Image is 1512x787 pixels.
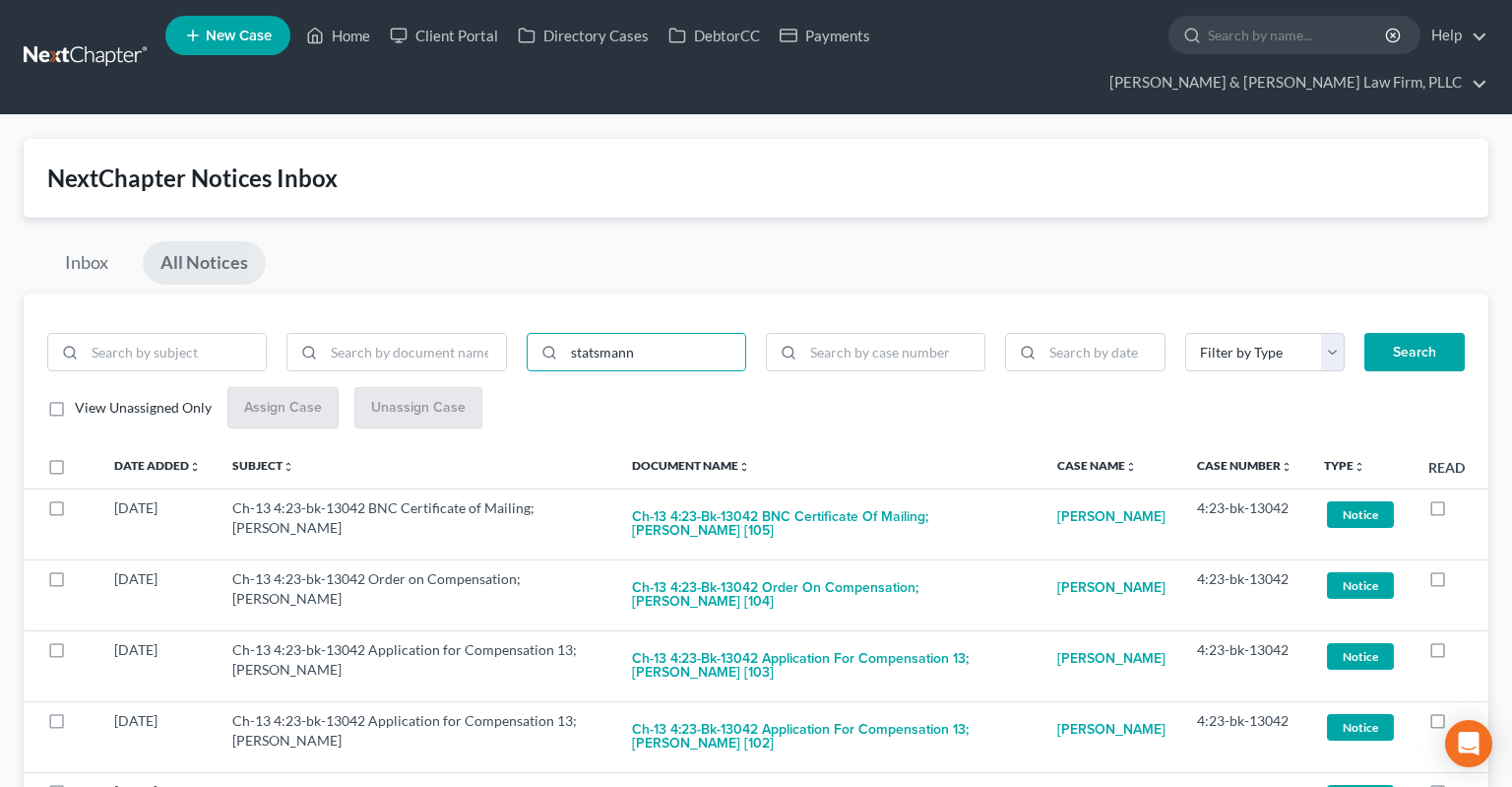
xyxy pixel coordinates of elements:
input: Search by name... [1208,17,1388,53]
a: Notice [1324,569,1397,602]
td: 4:23-bk-13042 [1181,489,1308,559]
td: Ch-13 4:23-bk-13042 Application for Compensation 13; [PERSON_NAME] [217,701,616,772]
i: unfold_more [1354,461,1365,473]
a: Notice [1324,498,1397,531]
td: [DATE] [98,701,217,772]
a: [PERSON_NAME] & [PERSON_NAME] Law Firm, PLLC [1100,65,1487,100]
a: Home [296,18,380,53]
a: [PERSON_NAME] [1057,640,1165,680]
a: Case Nameunfold_more [1057,458,1137,473]
td: [DATE] [98,489,217,559]
span: View Unassigned Only [75,399,212,416]
td: 4:23-bk-13042 [1181,701,1308,772]
a: Case Numberunfold_more [1197,458,1292,473]
input: Search by case number [803,334,984,371]
div: Open Intercom Messenger [1445,720,1492,767]
a: [PERSON_NAME] [1057,498,1165,538]
span: New Case [206,29,272,43]
a: Notice [1324,711,1397,744]
div: NextChapter Notices Inbox [47,163,1465,194]
input: Search by date [1042,334,1165,371]
a: All Notices [143,241,266,285]
td: Ch-13 4:23-bk-13042 Application for Compensation 13; [PERSON_NAME] [217,630,616,701]
i: unfold_more [1281,461,1292,473]
a: Subjectunfold_more [232,458,294,473]
td: [DATE] [98,630,217,701]
button: Ch-13 4:23-bk-13042 BNC Certificate of Mailing; [PERSON_NAME] [105] [632,498,1026,552]
a: Inbox [47,241,126,285]
input: Search by case name [564,334,745,371]
i: unfold_more [1125,461,1137,473]
i: unfold_more [283,461,294,473]
button: Ch-13 4:23-bk-13042 Application for Compensation 13; [PERSON_NAME] [102] [632,711,1026,764]
label: Read [1428,457,1465,478]
a: Typeunfold_more [1324,458,1365,473]
span: Notice [1327,572,1394,599]
a: Document Nameunfold_more [632,458,750,473]
button: Ch-13 4:23-bk-13042 Order on Compensation; [PERSON_NAME] [104] [632,569,1026,623]
a: Client Portal [380,18,508,53]
a: Date Addedunfold_more [114,458,201,473]
a: Help [1421,18,1487,53]
a: Notice [1324,640,1397,673]
td: 4:23-bk-13042 [1181,630,1308,701]
span: Notice [1327,501,1394,528]
a: Directory Cases [508,18,659,53]
input: Search by subject [85,334,266,371]
a: [PERSON_NAME] [1057,569,1165,609]
a: DebtorCC [659,18,770,53]
a: Payments [770,18,880,53]
span: Notice [1327,714,1394,741]
td: Ch-13 4:23-bk-13042 BNC Certificate of Mailing; [PERSON_NAME] [217,489,616,559]
button: Search [1364,333,1465,372]
input: Search by document name [324,334,505,371]
td: Ch-13 4:23-bk-13042 Order on Compensation; [PERSON_NAME] [217,559,616,630]
button: Ch-13 4:23-bk-13042 Application for Compensation 13; [PERSON_NAME] [103] [632,640,1026,693]
a: [PERSON_NAME] [1057,711,1165,751]
td: 4:23-bk-13042 [1181,559,1308,630]
i: unfold_more [738,461,750,473]
td: [DATE] [98,559,217,630]
span: Notice [1327,643,1394,670]
i: unfold_more [189,461,201,473]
